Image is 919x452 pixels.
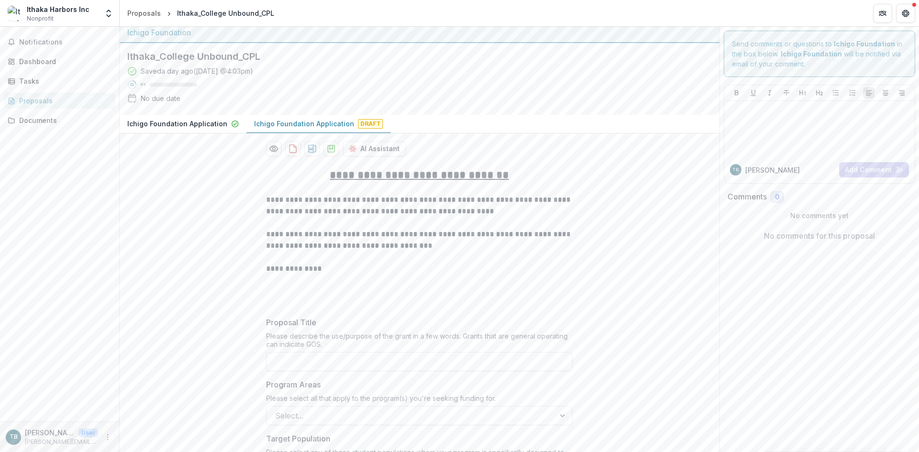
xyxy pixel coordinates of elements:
[732,167,739,172] div: Tommaso Bardelli
[266,317,316,328] p: Proposal Title
[873,4,892,23] button: Partners
[19,115,108,125] div: Documents
[358,119,383,129] span: Draft
[880,87,891,99] button: Align Center
[764,87,775,99] button: Italicize
[266,141,281,156] button: Preview 19338fff-510b-469d-85e1-d59f1baa9ba8-1.pdf
[266,433,330,444] p: Target Population
[797,87,808,99] button: Heading 1
[266,394,572,406] div: Please select all that apply to the program(s) you're seeking funding for.
[78,429,98,437] p: User
[4,34,115,50] button: Notifications
[27,14,54,23] span: Nonprofit
[102,4,115,23] button: Open entity switcher
[731,87,742,99] button: Bold
[127,8,161,18] div: Proposals
[775,193,779,201] span: 0
[4,112,115,128] a: Documents
[781,87,792,99] button: Strike
[343,141,406,156] button: AI Assistant
[764,230,875,242] p: No comments for this proposal
[102,431,113,443] button: More
[19,56,108,66] div: Dashboard
[123,6,278,20] nav: breadcrumb
[266,379,321,390] p: Program Areas
[25,438,98,446] p: [PERSON_NAME][EMAIL_ADDRESS][DOMAIN_NAME]
[19,38,112,46] span: Notifications
[834,40,895,48] strong: Ichigo Foundation
[8,6,23,21] img: Ithaka Harbors Inc
[839,162,909,177] button: Add Comment
[728,210,912,220] p: No comments yet
[19,76,108,86] div: Tasks
[141,66,253,76] div: Saved a day ago ( [DATE] @ 4:03pm )
[4,93,115,109] a: Proposals
[748,87,759,99] button: Underline
[25,428,75,438] p: [PERSON_NAME]
[127,27,712,38] div: Ichigo Foundation
[127,119,227,129] p: Ichigo Foundation Application
[896,4,915,23] button: Get Help
[141,81,146,88] p: 0 %
[254,119,354,129] p: Ichigo Foundation Application
[127,51,696,62] h2: Ithaka_College Unbound_CPL
[304,141,320,156] button: download-proposal
[4,54,115,69] a: Dashboard
[285,141,301,156] button: download-proposal
[266,332,572,352] div: Please describe the use/purpose of the grant in a few words. Grants that are general operating ca...
[19,96,108,106] div: Proposals
[177,8,274,18] div: Ithaka_College Unbound_CPL
[745,165,800,175] p: [PERSON_NAME]
[27,4,90,14] div: Ithaka Harbors Inc
[724,31,916,77] div: Send comments or questions to in the box below. will be notified via email of your comment.
[847,87,858,99] button: Ordered List
[896,87,908,99] button: Align Right
[141,93,180,103] div: No due date
[10,434,18,440] div: Tommaso Bardelli
[324,141,339,156] button: download-proposal
[4,73,115,89] a: Tasks
[863,87,874,99] button: Align Left
[830,87,841,99] button: Bullet List
[728,192,767,201] h2: Comments
[781,50,842,58] strong: Ichigo Foundation
[814,87,825,99] button: Heading 2
[123,6,165,20] a: Proposals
